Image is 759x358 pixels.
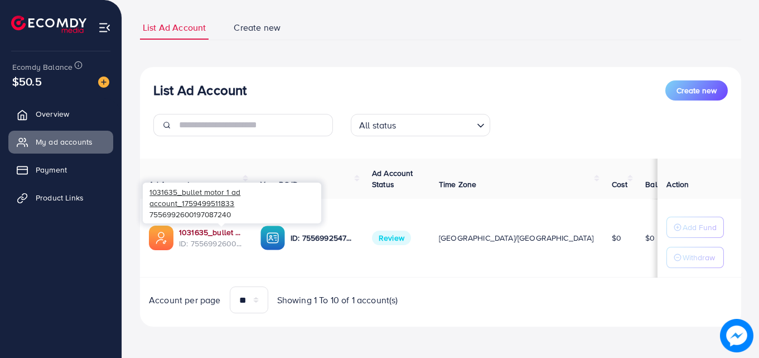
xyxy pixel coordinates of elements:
span: Account per page [149,294,221,307]
span: Action [666,179,689,190]
p: Withdraw [683,251,715,264]
h3: List Ad Account [153,82,246,98]
button: Create new [665,80,728,101]
span: Payment [36,164,67,175]
a: Payment [8,159,113,181]
p: Add Fund [683,221,717,234]
span: Showing 1 To 10 of 1 account(s) [277,294,398,307]
img: image [98,77,109,88]
span: All status [357,117,399,133]
span: Ad Account [149,179,190,190]
a: My ad accounts [8,131,113,153]
span: Time Zone [439,179,476,190]
button: Withdraw [666,247,724,268]
span: Overview [36,108,69,120]
span: Create new [676,85,717,96]
span: $0 [612,232,621,244]
span: Create new [234,21,281,34]
span: My ad accounts [36,136,93,147]
div: Search for option [351,114,490,136]
span: Balance [645,179,675,190]
p: ID: 7556992547394977793 [291,231,354,245]
input: Search for option [400,115,472,133]
span: $50.5 [12,73,42,89]
img: ic-ads-acc.e4c84228.svg [149,226,173,250]
a: 1031635_bullet motor 1 ad account_1759499511833 [179,227,243,238]
img: menu [98,21,111,34]
span: Ad Account Status [372,168,413,190]
a: Product Links [8,187,113,209]
span: Product Links [36,192,84,203]
div: 7556992600197087240 [143,183,321,223]
button: Add Fund [666,217,724,238]
span: Your BC ID [260,179,299,190]
span: ID: 7556992600197087240 [179,238,243,249]
img: ic-ba-acc.ded83a64.svg [260,226,285,250]
span: Review [372,231,411,245]
span: $0 [645,232,655,244]
span: [GEOGRAPHIC_DATA]/[GEOGRAPHIC_DATA] [439,232,594,244]
img: logo [11,16,86,33]
a: Overview [8,103,113,125]
span: 1031635_bullet motor 1 ad account_1759499511833 [149,187,240,208]
span: Ecomdy Balance [12,61,72,73]
span: List Ad Account [143,21,206,34]
img: image [722,321,752,351]
span: Cost [612,179,628,190]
